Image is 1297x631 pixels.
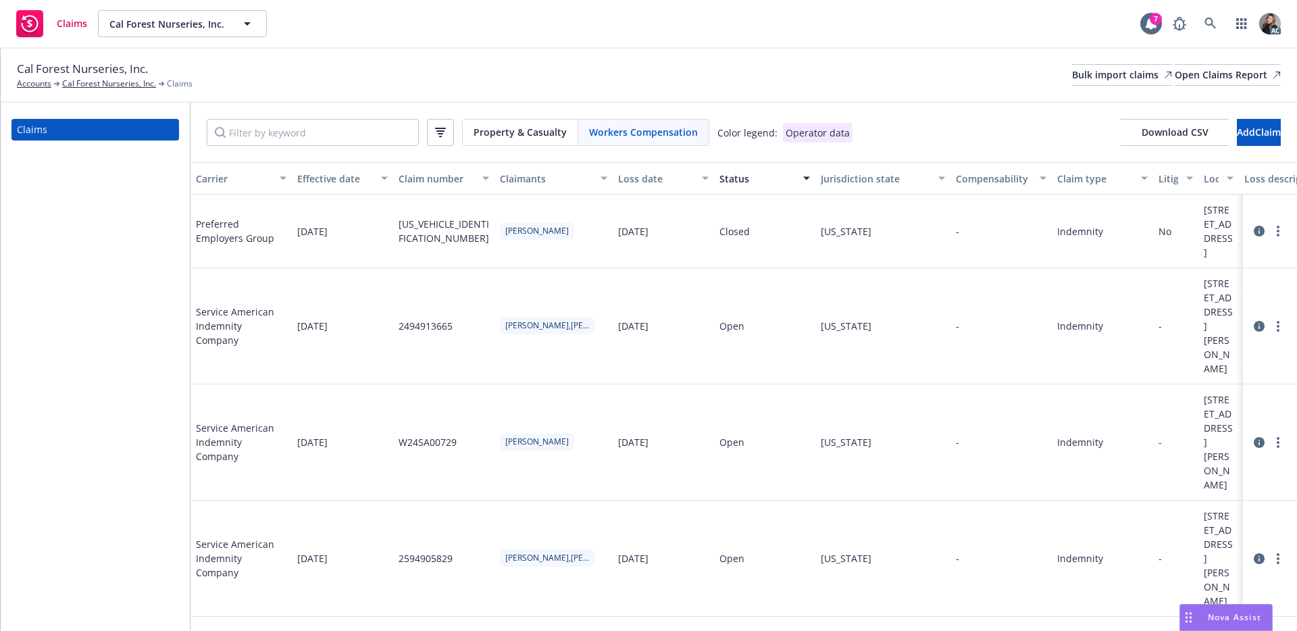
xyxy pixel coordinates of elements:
span: Download CSV [1142,126,1209,138]
div: - [1159,319,1162,333]
span: Preferred Employers Group [196,217,286,245]
a: more [1270,318,1286,334]
div: Status [719,172,795,186]
div: Compensability [956,172,1032,186]
div: Loss date [618,172,694,186]
div: Indemnity [1057,319,1103,333]
div: 2594905829 [399,551,453,565]
div: [STREET_ADDRESS][PERSON_NAME] [1204,509,1234,608]
button: Effective date [292,162,393,195]
div: [DATE] [618,319,648,333]
button: Jurisdiction state [815,162,950,195]
span: [DATE] [297,224,328,238]
div: [US_VEHICLE_IDENTIFICATION_NUMBER] [399,217,489,245]
div: Open [719,551,744,565]
button: AddClaim [1237,119,1281,146]
div: - [1159,435,1162,449]
a: Search [1197,10,1224,37]
span: Service American Indemnity Company [196,305,286,347]
button: Status [714,162,815,195]
div: Color legend: [717,126,778,140]
span: Workers Compensation [589,125,698,139]
button: Nova Assist [1179,604,1273,631]
a: more [1270,434,1286,451]
div: 2494913665 [399,319,453,333]
div: Claim number [399,172,474,186]
span: [DATE] [297,551,328,565]
span: Claims [167,78,193,90]
div: [DATE] [618,224,648,238]
div: Litigated [1159,172,1178,186]
button: Loss date [613,162,714,195]
span: Nova Assist [1208,611,1261,623]
div: Effective date [297,172,373,186]
a: more [1270,223,1286,239]
div: Location [1204,172,1219,186]
span: Cal Forest Nurseries, Inc. [109,17,226,31]
button: Litigated [1153,162,1198,195]
div: [STREET_ADDRESS] [1204,203,1234,259]
a: more [1270,551,1286,567]
div: - [956,435,959,449]
span: Service American Indemnity Company [196,421,286,463]
div: [DATE] [618,551,648,565]
span: [PERSON_NAME] [505,225,569,237]
button: Claimants [494,162,613,195]
div: No [1159,224,1171,238]
div: [STREET_ADDRESS][PERSON_NAME] [1204,276,1234,376]
a: Claims [11,119,179,141]
div: Indemnity [1057,551,1103,565]
a: Cal Forest Nurseries, Inc. [62,78,156,90]
button: Compensability [950,162,1052,195]
a: Switch app [1228,10,1255,37]
button: Carrier [190,162,292,195]
div: [US_STATE] [821,224,871,238]
a: Open Claims Report [1175,64,1281,86]
div: Claim type [1057,172,1133,186]
button: Location [1198,162,1239,195]
div: Drag to move [1180,605,1197,630]
div: Jurisdiction state [821,172,930,186]
div: Operator data [783,123,853,143]
span: Property & Casualty [474,125,567,139]
div: W24SA00729 [399,435,457,449]
div: 7 [1150,13,1162,25]
a: Bulk import claims [1072,64,1172,86]
div: [STREET_ADDRESS][PERSON_NAME] [1204,393,1234,492]
div: [US_STATE] [821,319,871,333]
div: Open Claims Report [1175,65,1281,85]
div: - [1159,551,1162,565]
div: [DATE] [618,435,648,449]
button: Cal Forest Nurseries, Inc. [98,10,267,37]
span: [PERSON_NAME],[PERSON_NAME] [505,552,589,564]
button: Download CSV [1121,119,1229,146]
span: [PERSON_NAME] [505,436,569,448]
div: - [956,319,959,333]
div: - [956,224,959,238]
div: Open [719,435,744,449]
div: Claimants [500,172,592,186]
div: Indemnity [1057,435,1103,449]
img: photo [1259,13,1281,34]
div: Closed [719,224,750,238]
div: Claims [17,119,47,141]
div: - [956,551,959,565]
span: [PERSON_NAME],[PERSON_NAME] [505,320,589,332]
div: [US_STATE] [821,435,871,449]
a: Accounts [17,78,51,90]
a: Report a Bug [1166,10,1193,37]
span: Claims [57,18,87,29]
span: Service American Indemnity Company [196,537,286,580]
div: Carrier [196,172,272,186]
span: [DATE] [297,435,328,449]
span: Add Claim [1237,126,1281,138]
div: Indemnity [1057,224,1103,238]
div: Open [719,319,744,333]
span: Cal Forest Nurseries, Inc. [17,60,148,78]
span: [DATE] [297,319,328,333]
input: Filter by keyword [207,119,419,146]
div: [US_STATE] [821,551,871,565]
button: Claim type [1052,162,1153,195]
button: Claim number [393,162,494,195]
